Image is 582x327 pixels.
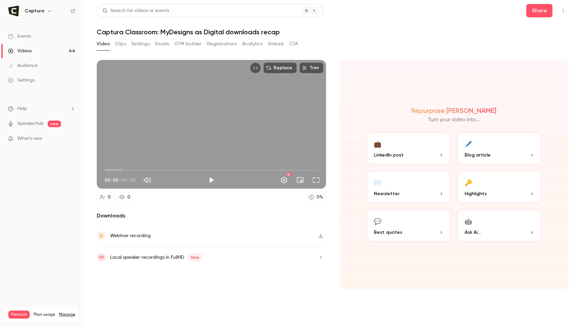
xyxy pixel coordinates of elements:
[207,39,237,49] button: Registrations
[526,4,553,17] button: Share
[465,216,472,226] div: 🤖
[8,77,35,84] div: Settings
[141,173,154,187] button: Mute
[374,190,400,197] span: Newsletter
[457,209,542,242] button: 🤖Ask Ai...
[110,232,151,240] div: Webinar recording
[110,253,202,261] div: Local speaker recordings in FullHD
[8,105,75,112] li: help-dropdown-opener
[289,39,298,49] button: CTA
[457,132,542,165] button: 🖊️Blog article
[374,177,382,187] div: ✉️
[366,170,452,204] button: ✉️Newsletter
[97,193,114,202] a: 0
[300,63,324,73] button: Trim
[374,216,382,226] div: 💬
[374,229,403,236] span: Best quotes
[286,172,291,176] div: HD
[25,8,44,14] h6: Captura
[465,190,487,197] span: Highlights
[268,39,284,49] button: Embed
[8,48,32,54] div: Videos
[306,193,326,202] a: 0%
[17,105,27,112] span: Help
[428,116,480,124] p: Turn your video into...
[205,173,218,187] button: Play
[175,39,202,49] button: UTM builder
[97,212,326,220] h2: Downloads
[412,107,497,115] h2: Repurpose [PERSON_NAME]
[127,194,130,201] div: 0
[250,63,261,73] button: Embed video
[115,39,126,49] button: Clips
[374,152,404,159] span: LinkedIn post
[8,6,19,16] img: Captura
[17,120,44,127] a: SpeakerHub
[465,177,472,187] div: 🔑
[67,136,75,142] iframe: Noticeable Trigger
[242,39,263,49] button: Analytics
[131,39,150,49] button: Settings
[17,135,42,142] span: What's new
[558,5,569,16] button: Top Bar Actions
[8,62,38,69] div: Audience
[48,121,61,127] span: new
[310,173,323,187] button: Full screen
[102,7,169,14] div: Search for videos or events
[366,132,452,165] button: 💼LinkedIn post
[119,176,121,183] span: /
[366,209,452,242] button: 💬Best quotes
[108,194,111,201] div: 0
[122,176,135,183] span: 04:30
[457,170,542,204] button: 🔑Highlights
[8,311,30,319] span: Premium
[155,39,169,49] button: Emails
[34,312,55,317] span: Plan usage
[105,176,135,183] div: 00:00
[59,312,75,317] a: Manage
[374,139,382,149] div: 💼
[465,229,481,236] span: Ask Ai...
[465,139,472,149] div: 🖊️
[294,173,307,187] button: Turn on miniplayer
[8,33,31,40] div: Events
[465,152,491,159] span: Blog article
[263,63,297,73] button: Replace
[97,39,110,49] button: Video
[105,176,118,183] span: 00:00
[97,28,569,36] h1: Captura Classroom: MyDesigns as Digital downloads recap
[277,173,291,187] button: Settings
[188,253,202,261] span: New
[317,194,323,201] div: 0 %
[116,193,133,202] a: 0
